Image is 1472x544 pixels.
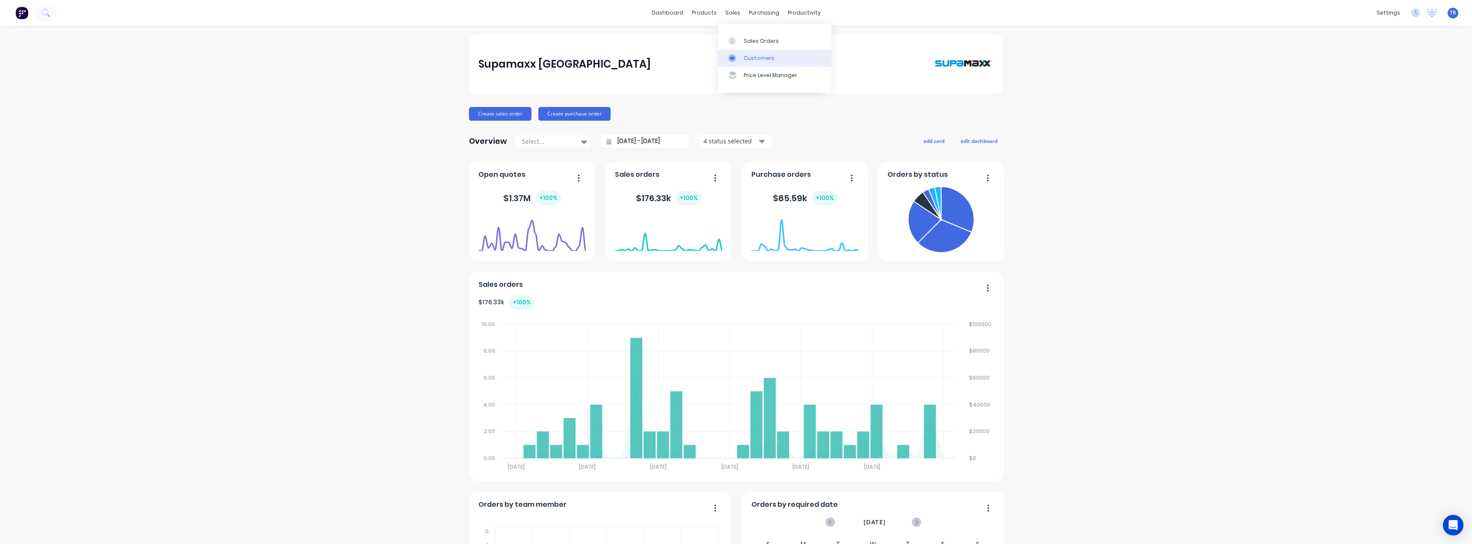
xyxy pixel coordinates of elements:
[615,169,659,180] span: Sales orders
[647,6,688,19] a: dashboard
[793,463,810,470] tspan: [DATE]
[970,374,990,381] tspan: $60000
[1372,6,1404,19] div: settings
[676,191,701,205] div: + 100 %
[579,463,596,470] tspan: [DATE]
[744,71,797,79] div: Price Level Manager
[887,169,948,180] span: Orders by status
[483,401,495,408] tspan: 4.00
[744,54,775,62] div: Customers
[469,133,507,150] div: Overview
[918,135,950,146] button: add card
[503,191,561,205] div: $ 1.37M
[650,463,667,470] tspan: [DATE]
[970,401,991,408] tspan: $40000
[934,43,994,85] img: Supamaxx Australia
[721,6,745,19] div: sales
[469,107,531,121] button: Create sales order
[485,528,488,535] tspan: 0
[751,169,811,180] span: Purchase orders
[1450,9,1456,17] span: TR
[955,135,1003,146] button: edit dashboard
[481,321,495,328] tspan: 10.00
[864,517,886,527] span: [DATE]
[478,295,534,309] div: $ 176.33k
[484,428,495,435] tspan: 2.00
[721,463,738,470] tspan: [DATE]
[478,56,651,73] div: Supamaxx [GEOGRAPHIC_DATA]
[688,6,721,19] div: products
[718,32,831,49] a: Sales Orders
[970,455,976,462] tspan: $0
[483,374,495,381] tspan: 6.00
[509,295,534,309] div: + 100 %
[718,67,831,84] a: Price Level Manager
[745,6,783,19] div: purchasing
[970,321,992,328] tspan: $100000
[538,107,611,121] button: Create purchase order
[812,191,837,205] div: + 100 %
[773,191,837,205] div: $ 85.59k
[718,50,831,67] a: Customers
[15,6,28,19] img: Factory
[703,137,757,146] div: 4 status selected
[536,191,561,205] div: + 100 %
[507,463,524,470] tspan: [DATE]
[1443,515,1463,535] div: Open Intercom Messenger
[483,347,495,354] tspan: 8.00
[483,455,495,462] tspan: 0.00
[970,428,990,435] tspan: $20000
[478,169,525,180] span: Open quotes
[699,135,772,148] button: 4 status selected
[636,191,701,205] div: $ 176.33k
[783,6,825,19] div: productivity
[478,499,567,510] span: Orders by team member
[751,499,838,510] span: Orders by required date
[744,37,779,45] div: Sales Orders
[970,347,990,354] tspan: $80000
[864,463,881,470] tspan: [DATE]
